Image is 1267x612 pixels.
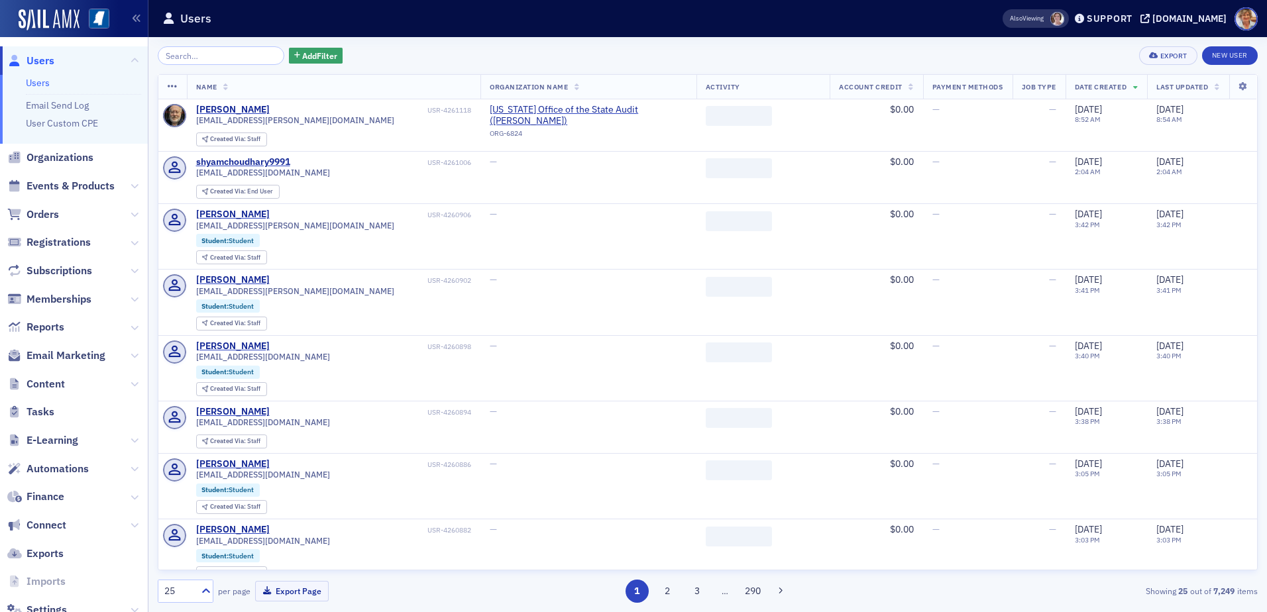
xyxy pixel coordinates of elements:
a: Orders [7,207,59,222]
button: Export Page [255,581,329,601]
span: $0.00 [890,208,914,220]
a: E-Learning [7,433,78,448]
span: Student : [201,236,229,245]
span: [DATE] [1156,208,1184,220]
a: [PERSON_NAME] [196,104,270,116]
span: [EMAIL_ADDRESS][PERSON_NAME][DOMAIN_NAME] [196,221,394,230]
div: Showing out of items [901,585,1258,597]
a: SailAMX [19,9,80,30]
a: Finance [7,489,64,504]
time: 3:38 PM [1156,417,1182,426]
div: USR-4261118 [272,106,471,115]
span: Automations [27,462,89,476]
div: ORG-6824 [490,129,687,142]
span: Organizations [27,150,93,165]
span: [DATE] [1156,340,1184,352]
span: — [932,103,940,115]
time: 3:40 PM [1156,351,1182,360]
a: Reports [7,320,64,334]
div: Student: [196,484,260,497]
div: [PERSON_NAME] [196,524,270,536]
div: Created Via: Staff [196,566,267,580]
span: Mississippi Office of the State Audit (Jackson) [490,104,687,127]
a: Subscriptions [7,264,92,278]
label: per page [218,585,250,597]
span: Created Via : [210,384,247,393]
div: Also [1010,14,1022,23]
div: Created Via: Staff [196,317,267,331]
span: [EMAIL_ADDRESS][DOMAIN_NAME] [196,168,330,178]
span: ‌ [706,342,772,362]
span: Reports [27,320,64,334]
span: ‌ [706,277,772,297]
span: E-Learning [27,433,78,448]
span: — [490,523,497,535]
time: 3:42 PM [1156,220,1182,229]
a: Student:Student [201,368,254,376]
a: Exports [7,546,64,561]
div: Staff [210,136,260,143]
span: Organization Name [490,82,568,91]
div: Student: [196,366,260,379]
a: Tasks [7,405,54,419]
a: Memberships [7,292,91,307]
div: Created Via: Staff [196,434,267,448]
span: $0.00 [890,340,914,352]
span: ‌ [706,408,772,428]
span: ‌ [706,211,772,231]
span: [DATE] [1075,274,1102,285]
span: ‌ [706,527,772,546]
time: 8:54 AM [1156,115,1182,124]
strong: 25 [1176,585,1190,597]
span: Activity [706,82,740,91]
span: — [932,523,940,535]
div: Student: [196,299,260,313]
span: [DATE] [1156,523,1184,535]
div: [PERSON_NAME] [196,340,270,352]
span: Registrations [27,235,91,250]
time: 3:40 PM [1075,351,1100,360]
div: [PERSON_NAME] [196,209,270,221]
span: Events & Products [27,179,115,193]
a: View Homepage [80,9,109,31]
time: 3:42 PM [1075,220,1100,229]
a: Registrations [7,235,91,250]
span: Created Via : [210,502,247,511]
input: Search… [158,46,284,65]
a: shyamchoudhary9991 [196,156,290,168]
span: Content [27,377,65,391]
span: [DATE] [1156,103,1184,115]
span: [EMAIL_ADDRESS][DOMAIN_NAME] [196,417,330,427]
span: — [490,208,497,220]
span: … [716,585,734,597]
span: [EMAIL_ADDRESS][DOMAIN_NAME] [196,470,330,480]
span: Account Credit [839,82,902,91]
div: USR-4261006 [292,158,471,167]
div: End User [210,188,273,195]
span: — [932,156,940,168]
span: [EMAIL_ADDRESS][DOMAIN_NAME] [196,352,330,362]
span: — [490,340,497,352]
span: [DATE] [1075,103,1102,115]
span: — [932,274,940,285]
span: Exports [27,546,64,561]
div: Created Via: Staff [196,250,267,264]
span: [DATE] [1075,523,1102,535]
img: SailAMX [89,9,109,29]
div: USR-4260906 [272,211,471,219]
span: $0.00 [890,523,914,535]
div: Support [1087,13,1132,25]
a: Student:Student [201,552,254,560]
span: — [1049,458,1056,470]
a: Connect [7,518,66,533]
button: 1 [626,580,649,603]
span: — [1049,523,1056,535]
span: — [490,156,497,168]
a: [PERSON_NAME] [196,406,270,418]
div: Staff [210,320,260,327]
span: — [490,458,497,470]
div: Staff [210,570,260,577]
span: Date Created [1075,82,1127,91]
